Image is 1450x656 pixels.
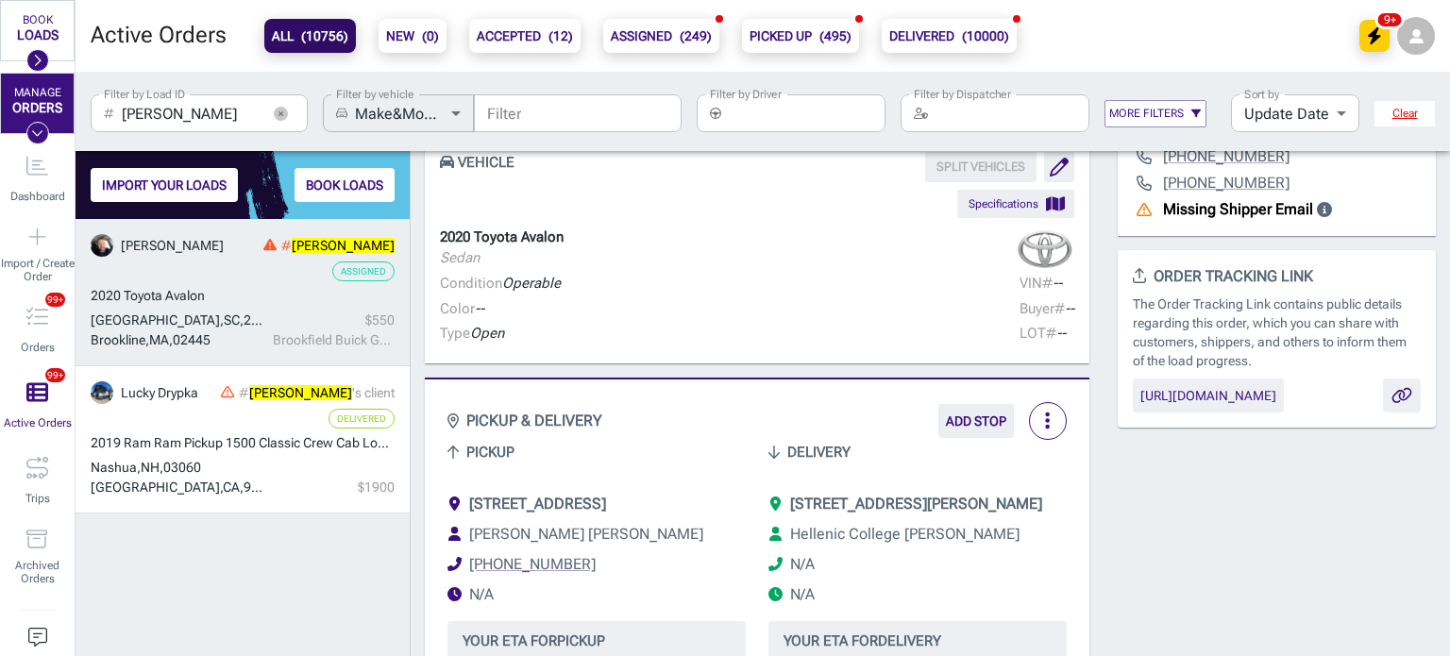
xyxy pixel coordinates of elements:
[1231,94,1359,132] div: Update Date
[475,300,484,317] span: --
[91,168,238,202] button: IMPORT YOUR LOADS
[124,288,205,303] span: Toyota Avalon
[10,190,65,203] span: Dashboard
[1016,226,1074,273] img: toyota-logo.png
[938,404,1014,438] button: ADD STOP
[76,219,410,656] div: grid
[295,168,395,202] button: BOOK LOADS
[680,28,712,43] span: ( 249 )
[121,383,198,403] div: Lucky Drypka
[1133,295,1421,371] p: The Order Tracking Link contains public details regarding this order, which you can share with cu...
[121,236,224,256] div: Anatoly
[76,366,410,513] a: Lucky Drypka#[PERSON_NAME]'s clientDelivered2019 Ram Ram Pickup 1500 Classic Crew Cab Long BedNas...
[470,325,504,342] span: Open
[469,525,703,543] span: [PERSON_NAME] [PERSON_NAME]
[440,323,561,345] p: Type
[742,19,859,53] button: PICKED UP(495)
[45,368,65,382] span: 99+
[440,152,514,218] span: VEHICLE
[440,298,561,320] p: Color
[91,435,121,450] span: 2019
[1020,323,1074,345] p: LOT#
[141,460,160,475] span: NH
[145,332,149,347] span: ,
[957,190,1074,218] button: Specifications
[1163,198,1313,221] p: Missing Shipper Email
[91,479,220,495] span: [GEOGRAPHIC_DATA]
[91,288,121,303] span: 2020
[4,416,72,429] span: Active Orders
[264,19,356,53] button: ALL(10756)
[173,332,211,347] span: 02445
[1065,300,1074,317] span: --
[790,525,1020,543] span: Hellenic College [PERSON_NAME]
[91,234,113,257] img: user_avatar_14a0mgJ-thumbnail-200x200-70.jpg
[281,238,395,253] span: #
[272,25,348,47] b: ALL
[386,25,439,47] b: NEW
[1317,202,1332,217] svg: Add shipper email to automatically send BOLs, status updates and others.
[1053,275,1062,292] span: --
[91,21,227,51] h5: Active Orders
[244,479,281,495] span: 94506
[710,86,782,102] label: Filter by Driver
[914,86,1011,102] label: Filter by Dispatcher
[889,25,1009,47] b: DELIVERED
[239,385,395,400] span: 's client
[220,312,224,328] span: ,
[1383,378,1421,412] div: Copy link
[502,275,561,292] span: Operable
[819,28,851,43] span: ( 495 )
[440,247,564,269] p: Sedan
[149,332,169,347] span: MA
[1104,100,1206,127] button: MORE FILTERS
[244,312,281,328] span: 29607
[925,152,1037,182] span: You can split a vehicle only from orders with multiple vehicles
[750,25,851,47] b: PICKED UP
[1020,298,1074,320] p: Buyer#
[469,19,581,53] button: ACCEPTED(12)
[341,266,386,277] span: Assigned
[882,19,1017,53] button: DELIVERED(10000)
[337,413,386,424] span: Delivered
[355,94,474,132] div: Make&Model
[21,341,55,354] span: Orders
[301,28,348,43] span: ( 10756 )
[104,86,185,102] label: Filter by Load ID
[220,479,223,495] span: ,
[1020,273,1074,294] p: VIN#
[790,585,815,603] span: Working hours
[440,273,561,294] p: Condition
[160,460,163,475] span: ,
[548,28,573,43] span: ( 12 )
[1244,86,1279,102] label: Sort by
[463,629,731,653] span: Your ETA for Pickup
[787,440,851,464] span: Delivery
[91,312,220,328] span: [GEOGRAPHIC_DATA]
[440,227,564,248] p: 2020 Toyota Avalon
[1133,378,1284,412] button: Preview
[1163,145,1290,168] a: [PHONE_NUMBER]
[790,495,1042,513] span: [STREET_ADDRESS][PERSON_NAME]
[240,312,244,328] span: ,
[466,410,602,432] strong: PICKUP & DELIVERY
[169,332,173,347] span: ,
[469,495,606,513] span: [STREET_ADDRESS]
[603,19,719,53] button: ASSIGNED(249)
[292,238,395,253] mark: [PERSON_NAME]
[379,19,447,53] button: NEW(0)
[17,27,59,42] div: LOADS
[239,385,352,400] span: #
[466,440,514,464] span: Pickup
[91,460,137,475] span: Nashua
[962,28,1009,43] span: ( 10000 )
[1056,325,1066,342] span: --
[784,629,1052,653] span: Your ETA for Delivery
[1375,10,1405,29] span: 9+
[91,381,113,404] img: DriverProfile_AsKAO79-thumbnail-200x200.png
[23,14,53,27] div: BOOK
[611,25,712,47] b: ASSIGNED
[223,479,240,495] span: CA
[14,87,61,100] div: MANAGE
[124,435,418,450] span: Ram Ram Pickup 1500 Classic Crew Cab Long Bed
